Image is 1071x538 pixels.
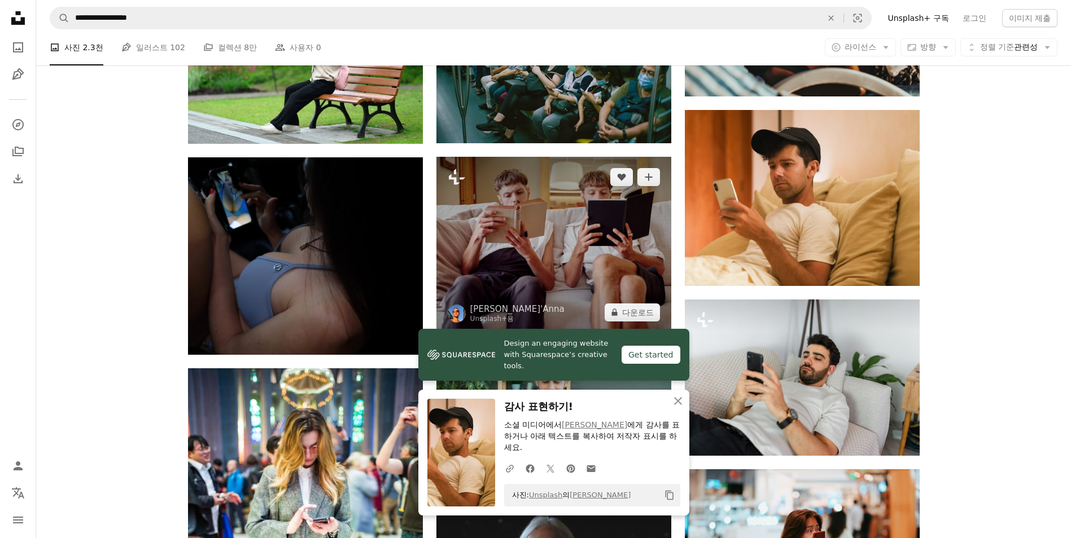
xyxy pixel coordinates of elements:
[506,486,631,504] span: 사진: 의
[418,329,689,381] a: Design an engaging website with Squarespace’s creative tools.Get started
[7,455,29,477] a: 로그인 / 가입
[660,486,679,505] button: 클립보드에 복사하기
[7,509,29,531] button: 메뉴
[844,7,871,29] button: 시각적 검색
[685,372,920,382] a: 남자는 소파에 누워 휴대폰에 몰두하고 있습니다.
[203,29,257,65] a: 컬렉션 8만
[504,420,680,453] p: 소셜 미디어에서 에게 감사를 표하거나 아래 텍스트를 복사하여 저작자 표시를 하세요.
[1002,9,1057,27] button: 이미지 제출
[540,457,561,479] a: Twitter에 공유
[121,29,185,65] a: 일러스트 102
[685,192,920,202] a: 한 남자가 전화기에 집중하고 있습니다.
[956,9,993,27] a: 로그인
[637,168,660,186] button: 컬렉션에 추가
[470,303,565,315] a: [PERSON_NAME]'Anna
[188,157,423,355] img: 파란 브래지어를 입고 있는 여자
[529,491,562,499] a: Unsplash
[520,457,540,479] a: Facebook에 공유
[436,157,671,333] img: 소파 위에 앉아있는 두 남자
[7,140,29,163] a: 컬렉션
[825,38,896,56] button: 라이선스
[685,110,920,286] img: 한 남자가 전화기에 집중하고 있습니다.
[436,60,671,70] a: 기차 좌석에 앉아있는 사람들
[622,346,680,364] div: Get started
[7,113,29,136] a: 탐색
[7,63,29,86] a: 일러스트
[561,457,581,479] a: Pinterest에 공유
[316,41,321,54] span: 0
[436,239,671,249] a: 소파 위에 앉아있는 두 남자
[980,42,1038,53] span: 관련성
[570,491,631,499] a: [PERSON_NAME]
[504,399,680,415] h3: 감사 표현하기!
[50,7,69,29] button: Unsplash 검색
[275,29,321,65] a: 사용자 0
[188,60,423,70] a: 벤치에 앉아 휴대폰으로 사진을 찍고 있는 여성
[7,36,29,59] a: 사진
[900,38,956,56] button: 방향
[50,7,872,29] form: 사이트 전체에서 이미지 찾기
[170,41,185,54] span: 102
[581,457,601,479] a: 이메일로 공유에 공유
[819,7,843,29] button: 삭제
[470,315,565,324] div: 용
[448,305,466,323] img: Roberta Sant'Anna의 프로필로 이동
[470,315,508,323] a: Unsplash+
[845,42,876,51] span: 라이선스
[610,168,633,186] button: 좋아요
[7,167,29,190] a: 다운로드 내역
[920,42,936,51] span: 방향
[244,41,257,54] span: 8만
[7,7,29,32] a: 홈 — Unsplash
[562,420,627,429] a: [PERSON_NAME]
[7,482,29,504] button: 언어
[504,338,613,372] span: Design an engaging website with Squarespace’s creative tools.
[960,38,1057,56] button: 정렬 기준관련성
[605,303,660,321] button: 다운로드
[980,42,1014,51] span: 정렬 기준
[427,346,495,363] img: file-1606177908946-d1eed1cbe4f5image
[188,250,423,261] a: 파란 브래지어를 입고 있는 여자
[881,9,955,27] a: Unsplash+ 구독
[685,299,920,456] img: 남자는 소파에 누워 휴대폰에 몰두하고 있습니다.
